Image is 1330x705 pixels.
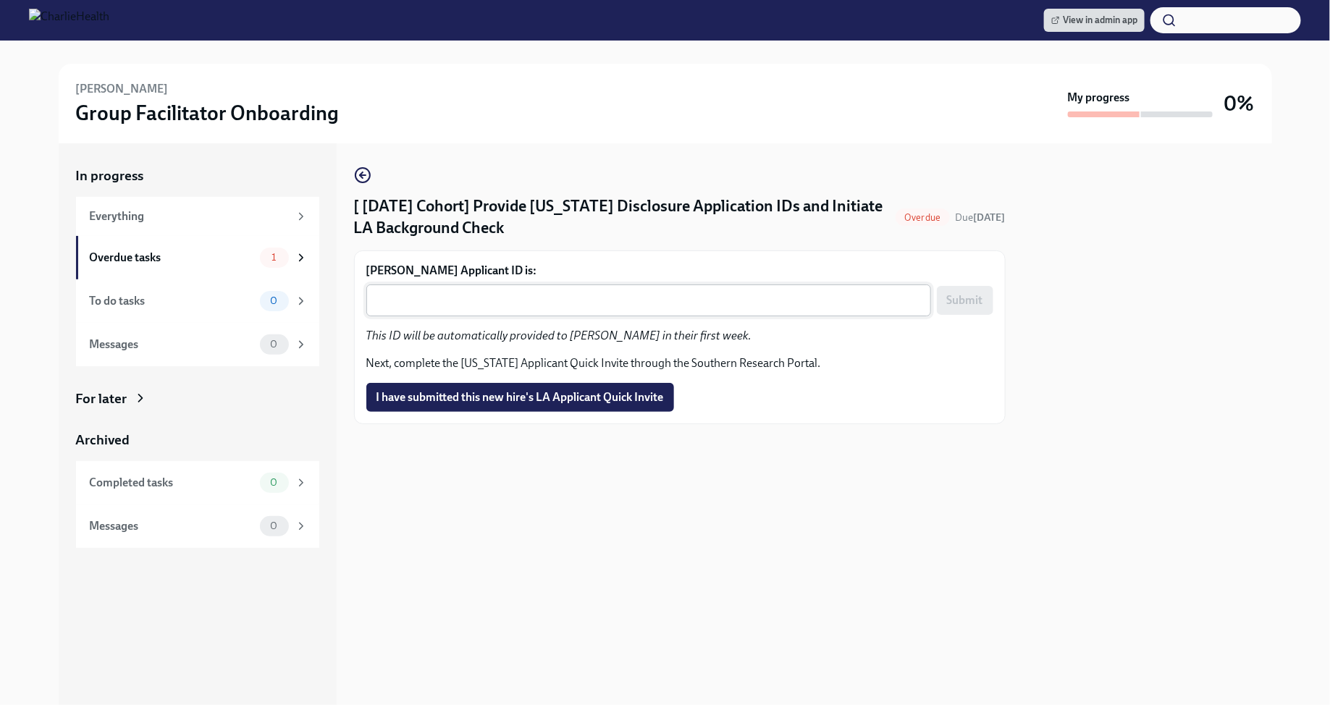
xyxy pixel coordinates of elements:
p: Next, complete the [US_STATE] Applicant Quick Invite through the Southern Research Portal. [366,355,993,371]
h3: 0% [1224,90,1255,117]
a: For later [76,389,319,408]
span: 0 [261,295,286,306]
h6: [PERSON_NAME] [76,81,169,97]
a: Everything [76,197,319,236]
a: Archived [76,431,319,449]
span: Overdue [896,212,949,223]
strong: [DATE] [974,211,1006,224]
a: Messages0 [76,505,319,548]
a: View in admin app [1044,9,1145,32]
div: Overdue tasks [90,250,254,266]
span: View in admin app [1051,13,1137,28]
img: CharlieHealth [29,9,109,32]
div: For later [76,389,127,408]
a: Messages0 [76,323,319,366]
label: [PERSON_NAME] Applicant ID is: [366,263,993,279]
a: To do tasks0 [76,279,319,323]
span: 0 [261,477,286,488]
div: To do tasks [90,293,254,309]
span: July 30th, 2025 09:00 [956,211,1006,224]
a: Completed tasks0 [76,461,319,505]
div: Completed tasks [90,475,254,491]
div: Messages [90,518,254,534]
button: I have submitted this new hire's LA Applicant Quick Invite [366,383,674,412]
div: Everything [90,208,289,224]
span: 1 [263,252,285,263]
strong: My progress [1068,90,1130,106]
h3: Group Facilitator Onboarding [76,100,340,126]
a: Overdue tasks1 [76,236,319,279]
a: In progress [76,166,319,185]
span: I have submitted this new hire's LA Applicant Quick Invite [376,390,664,405]
span: Due [956,211,1006,224]
em: This ID will be automatically provided to [PERSON_NAME] in their first week. [366,329,752,342]
span: 0 [261,339,286,350]
div: Messages [90,337,254,352]
h4: [ [DATE] Cohort] Provide [US_STATE] Disclosure Application IDs and Initiate LA Background Check [354,195,891,239]
span: 0 [261,520,286,531]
